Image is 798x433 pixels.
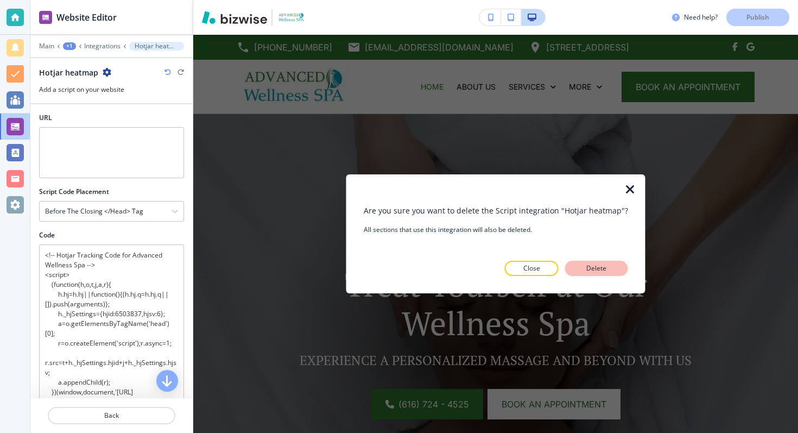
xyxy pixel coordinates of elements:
[39,67,98,78] h2: Hotjar heatmap
[202,11,267,24] img: Bizwise Logo
[84,42,121,50] button: Integrations
[39,11,52,24] img: editor icon
[63,42,76,50] button: +1
[49,411,174,421] p: Back
[277,11,306,23] img: Your Logo
[39,187,109,197] h2: Script Code Placement
[45,206,143,216] h4: Before the closing </head> tag
[56,11,117,24] h2: Website Editor
[39,85,184,95] h3: Add a script on your website
[48,407,175,424] button: Back
[39,113,52,123] h2: URL
[135,42,179,50] p: Hotjar heatmap
[129,42,184,51] button: Hotjar heatmap
[39,42,54,50] button: Main
[684,12,718,22] h3: Need help?
[39,230,55,240] h2: Code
